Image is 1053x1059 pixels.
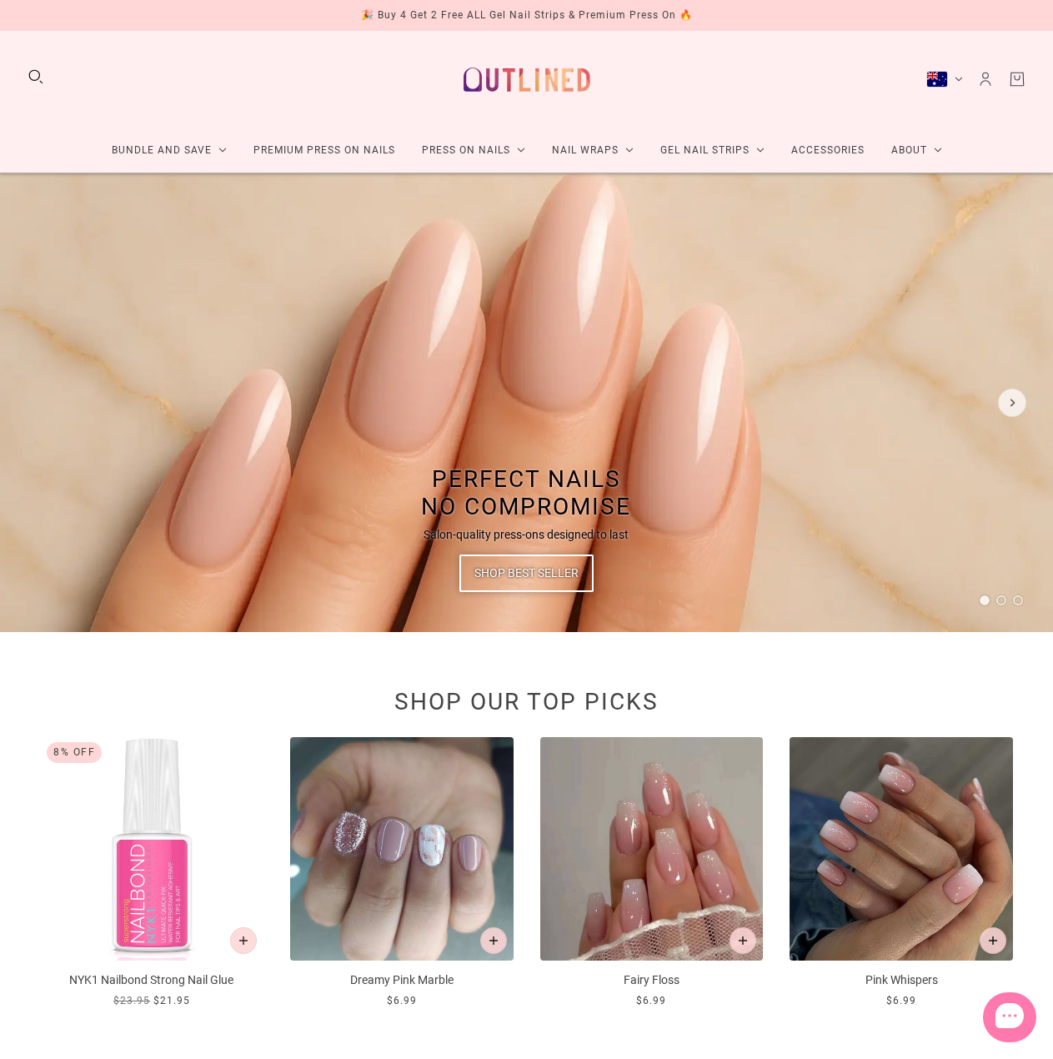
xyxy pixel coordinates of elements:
a: Dreamy Pink Marble - Press On NailsDreamy Pink Marble - Press On Nails Add to cart Dreamy Pink Ma... [290,737,514,1010]
div: 8% Off [47,742,102,763]
span: $6.99 [636,995,666,1006]
a: Gel Nail Strips [647,128,778,173]
a: Nail Wraps [539,128,647,173]
span: $6.99 [387,995,417,1006]
p: Salon-quality press-ons designed to last [424,526,629,544]
button: Search [27,68,45,86]
a: Pink Whispers-Press on Manicure-OutlinedPink Whispers-Press on Manicure-Outlined Add to cart Pink... [790,737,1013,1010]
p: Fairy Floss [540,971,764,989]
a: Outlined [454,44,600,115]
p: Dreamy Pink Marble [290,971,514,989]
a: Fairy Floss - Press On NailsFairy Floss - Press On Nails Add to cart Fairy Floss $6.99 [540,737,764,1010]
a: Accessories [778,128,878,173]
a: Shop Our Top Picks [394,687,659,715]
a: Cart [1008,70,1026,88]
button: Add to cart [980,927,1006,954]
a: Press On Nails [409,128,539,173]
a: Premium Press On Nails [240,128,409,173]
a: Account [976,70,995,88]
button: Australia [926,71,963,88]
p: Pink Whispers [790,971,1013,989]
span: Perfect Nails No Compromise [421,464,631,520]
span: $6.99 [886,995,916,1006]
button: Add to cart [480,927,507,954]
a: NYK1 Nailbond Strong Nail Glue-Accessories-OutlinedNYK1 Nailbond Strong Nail Glue-Accessories-Out... [40,737,263,1010]
span: $21.95 [153,995,190,1006]
a: Bundle and Save [98,128,240,173]
a: Shop Best Seller [459,555,594,592]
span: Shop Best Seller [474,555,579,592]
button: Add to cart [730,927,756,954]
p: NYK1 Nailbond Strong Nail Glue [40,971,263,989]
span: $23.95 [113,995,150,1006]
button: Add to cart [230,927,257,954]
a: About [878,128,955,173]
div: 🎉 Buy 4 Get 2 Free ALL Gel Nail Strips & Premium Press On 🔥 [361,7,693,24]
